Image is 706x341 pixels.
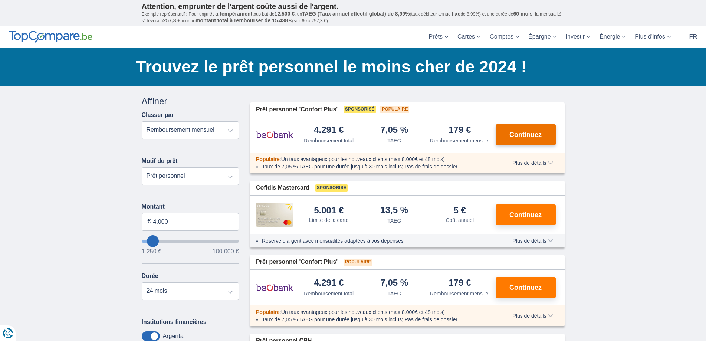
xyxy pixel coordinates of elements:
[256,278,293,297] img: pret personnel Beobank
[630,26,675,48] a: Plus d'infos
[387,290,401,297] div: TAEG
[512,238,553,243] span: Plus de détails
[430,290,489,297] div: Remboursement mensuel
[163,333,184,340] label: Argenta
[315,184,348,192] span: Sponsorisé
[142,249,161,255] span: 1.250 €
[256,258,338,266] span: Prêt personnel 'Confort Plus'
[250,308,497,316] div: :
[449,125,471,135] div: 179 €
[275,11,295,17] span: 12.500 €
[509,284,542,291] span: Continuez
[387,217,401,224] div: TAEG
[256,156,280,162] span: Populaire
[685,26,702,48] a: fr
[142,95,239,108] div: Affiner
[512,313,553,318] span: Plus de détails
[9,31,92,43] img: TopCompare
[281,309,445,315] span: Un taux avantageux pour les nouveaux clients (max 8.000€ et 48 mois)
[507,238,558,244] button: Plus de détails
[142,240,239,243] input: wantToBorrow
[451,11,460,17] span: fixe
[380,106,409,113] span: Populaire
[142,158,178,164] label: Motif du prêt
[314,125,344,135] div: 4.291 €
[262,237,491,245] li: Réserve d'argent avec mensualités adaptées à vos dépenses
[142,2,565,11] p: Attention, emprunter de l'argent coûte aussi de l'argent.
[430,137,489,144] div: Remboursement mensuel
[453,26,485,48] a: Cartes
[344,259,372,266] span: Populaire
[380,278,408,288] div: 7,05 %
[507,160,558,166] button: Plus de détails
[213,249,239,255] span: 100.000 €
[344,106,376,113] span: Sponsorisé
[256,125,293,144] img: pret personnel Beobank
[142,112,174,118] label: Classer par
[496,204,556,225] button: Continuez
[136,55,565,78] h1: Trouvez le prêt personnel le moins cher de 2024 !
[148,217,151,226] span: €
[424,26,453,48] a: Prêts
[496,277,556,298] button: Continuez
[314,206,344,215] div: 5.001 €
[496,124,556,145] button: Continuez
[250,155,497,163] div: :
[454,206,466,215] div: 5 €
[304,290,354,297] div: Remboursement total
[281,156,445,162] span: Un taux avantageux pour les nouveaux clients (max 8.000€ et 48 mois)
[446,216,474,224] div: Coût annuel
[262,163,491,170] li: Taux de 7,05 % TAEG pour une durée jusqu’à 30 mois inclus; Pas de frais de dossier
[256,105,338,114] span: Prêt personnel 'Confort Plus'
[595,26,630,48] a: Énergie
[262,316,491,323] li: Taux de 7,05 % TAEG pour une durée jusqu’à 30 mois inclus; Pas de frais de dossier
[314,278,344,288] div: 4.291 €
[302,11,410,17] span: TAEG (Taux annuel effectif global) de 8,99%
[380,206,408,216] div: 13,5 %
[507,313,558,319] button: Plus de détails
[485,26,524,48] a: Comptes
[380,125,408,135] div: 7,05 %
[449,278,471,288] div: 179 €
[142,11,565,24] p: Exemple représentatif : Pour un tous but de , un (taux débiteur annuel de 8,99%) et une durée de ...
[512,160,553,165] span: Plus de détails
[163,17,181,23] span: 257,3 €
[509,212,542,218] span: Continuez
[142,273,158,279] label: Durée
[196,17,292,23] span: montant total à rembourser de 15.438 €
[309,216,349,224] div: Limite de la carte
[256,309,280,315] span: Populaire
[256,184,309,192] span: Cofidis Mastercard
[513,11,533,17] span: 60 mois
[256,203,293,227] img: pret personnel Cofidis CC
[387,137,401,144] div: TAEG
[142,203,239,210] label: Montant
[524,26,561,48] a: Épargne
[204,11,252,17] span: prêt à tempérament
[509,131,542,138] span: Continuez
[142,319,207,325] label: Institutions financières
[304,137,354,144] div: Remboursement total
[561,26,595,48] a: Investir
